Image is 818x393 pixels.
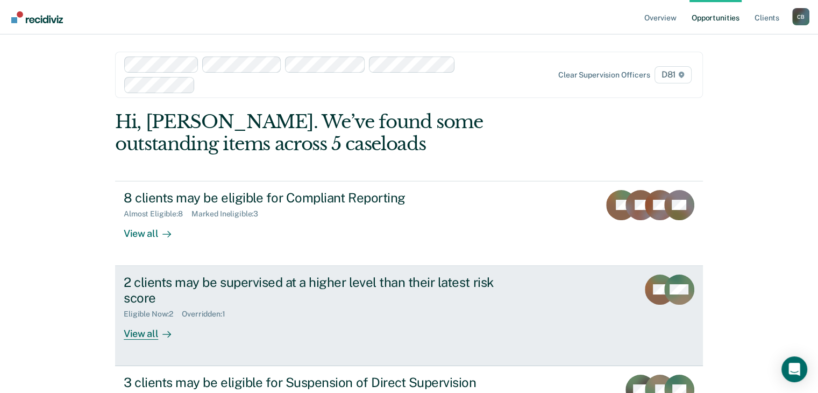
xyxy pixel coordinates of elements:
[792,8,809,25] div: C B
[124,310,182,319] div: Eligible Now : 2
[781,356,807,382] div: Open Intercom Messenger
[191,209,267,219] div: Marked Ineligible : 3
[182,310,233,319] div: Overridden : 1
[124,219,184,240] div: View all
[115,111,585,155] div: Hi, [PERSON_NAME]. We’ve found some outstanding items across 5 caseloads
[124,375,501,390] div: 3 clients may be eligible for Suspension of Direct Supervision
[11,11,63,23] img: Recidiviz
[124,275,501,306] div: 2 clients may be supervised at a higher level than their latest risk score
[792,8,809,25] button: Profile dropdown button
[115,266,703,366] a: 2 clients may be supervised at a higher level than their latest risk scoreEligible Now:2Overridde...
[124,319,184,340] div: View all
[124,190,501,206] div: 8 clients may be eligible for Compliant Reporting
[115,181,703,266] a: 8 clients may be eligible for Compliant ReportingAlmost Eligible:8Marked Ineligible:3View all
[558,71,650,80] div: Clear supervision officers
[655,66,692,83] span: D81
[124,209,191,219] div: Almost Eligible : 8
